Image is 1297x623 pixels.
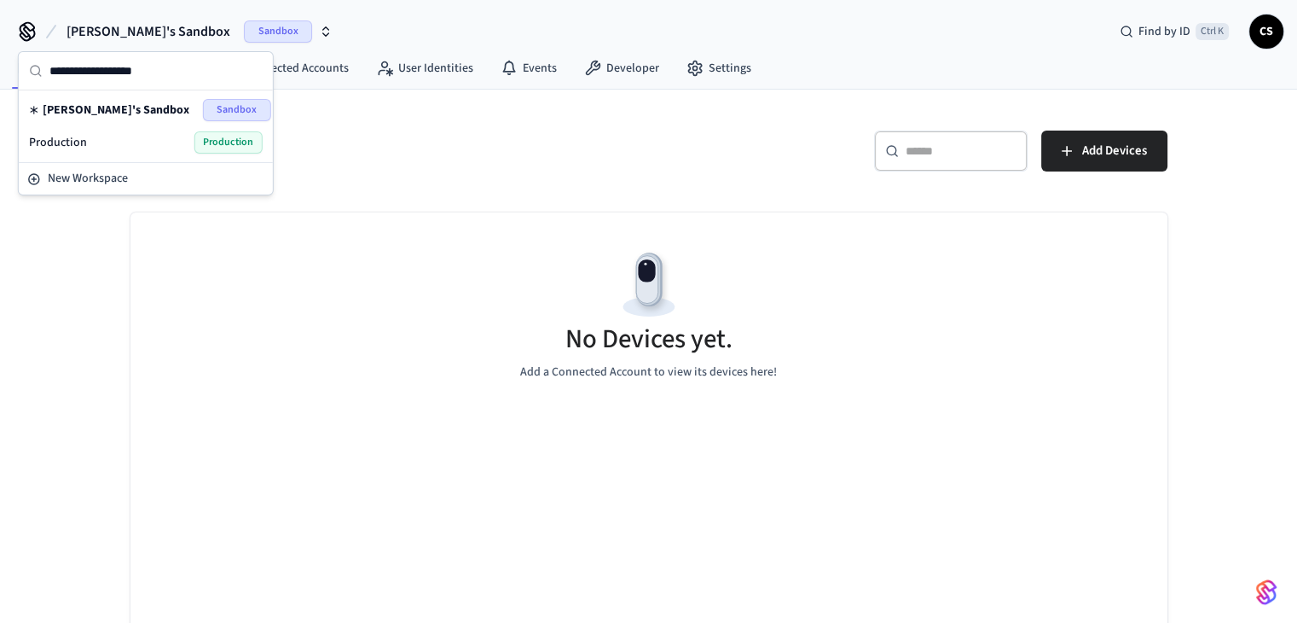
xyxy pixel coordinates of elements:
[3,53,92,84] a: Devices
[67,21,230,42] span: [PERSON_NAME]'s Sandbox
[520,364,777,381] p: Add a Connected Account to view its devices here!
[487,53,570,84] a: Events
[1196,23,1229,40] span: Ctrl K
[19,90,273,162] div: Suggestions
[208,53,362,84] a: Connected Accounts
[570,53,673,84] a: Developer
[194,131,263,154] span: Production
[1251,16,1282,47] span: CS
[1138,23,1190,40] span: Find by ID
[29,134,87,151] span: Production
[1082,140,1147,162] span: Add Devices
[1249,15,1283,49] button: CS
[244,20,312,43] span: Sandbox
[130,131,639,166] h5: Devices
[48,170,128,188] span: New Workspace
[1256,579,1277,606] img: SeamLogoGradient.69752ec5.svg
[43,102,189,119] span: [PERSON_NAME]'s Sandbox
[20,165,271,193] button: New Workspace
[203,99,271,121] span: Sandbox
[362,53,487,84] a: User Identities
[565,322,732,357] h5: No Devices yet.
[611,247,687,323] img: Devices Empty State
[1106,16,1242,47] div: Find by IDCtrl K
[1041,131,1167,172] button: Add Devices
[673,53,765,84] a: Settings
